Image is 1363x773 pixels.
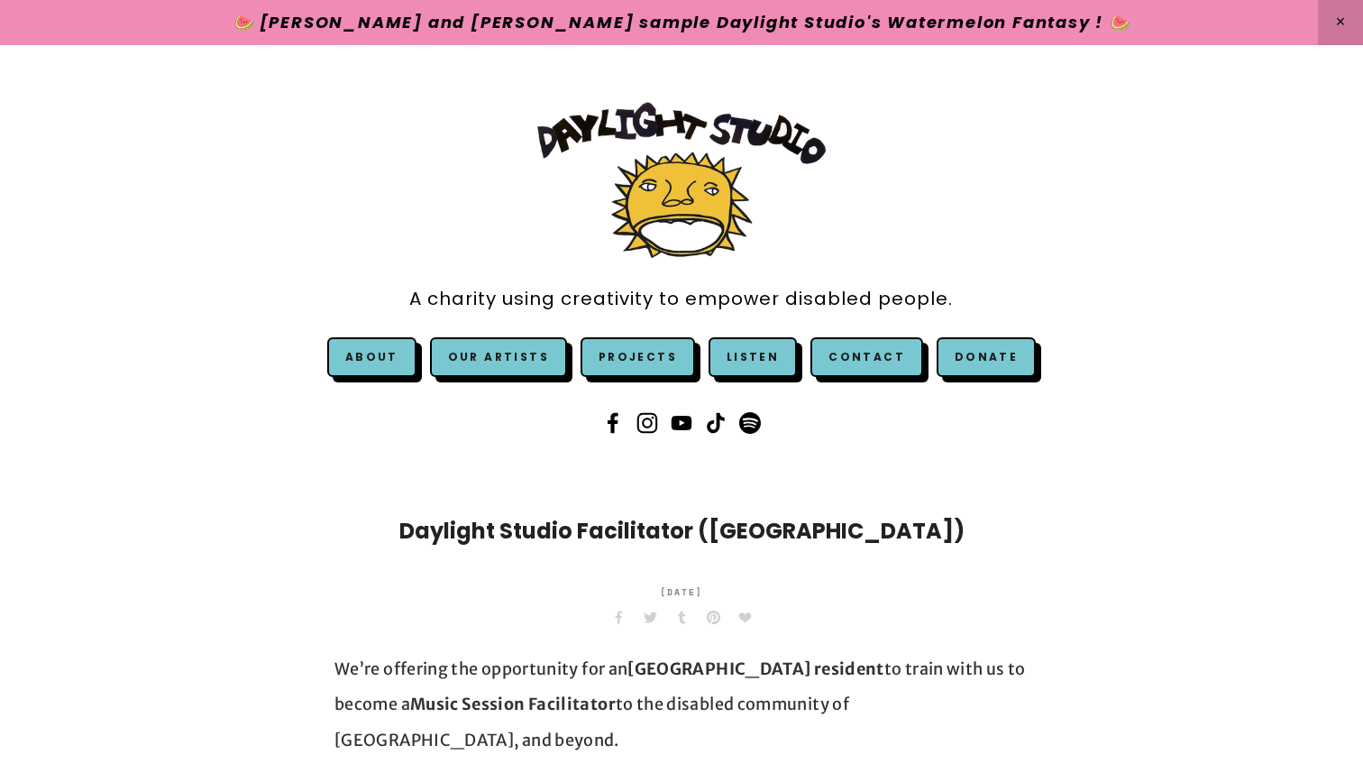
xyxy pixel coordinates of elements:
[430,337,567,377] a: Our Artists
[345,349,398,364] a: About
[537,102,826,258] img: Daylight Studio
[937,337,1036,377] a: Donate
[409,279,953,319] a: A charity using creativity to empower disabled people.
[660,575,703,611] time: [DATE]
[410,694,616,714] strong: Music Session Facilitator
[334,515,1029,548] h1: Daylight Studio Facilitator ([GEOGRAPHIC_DATA])
[581,337,695,377] a: Projects
[810,337,923,377] a: Contact
[334,651,1029,759] p: We’re offering the opportunity for an to train with us to become a to the disabled community of [...
[627,658,883,679] strong: [GEOGRAPHIC_DATA] resident
[727,349,779,364] a: Listen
